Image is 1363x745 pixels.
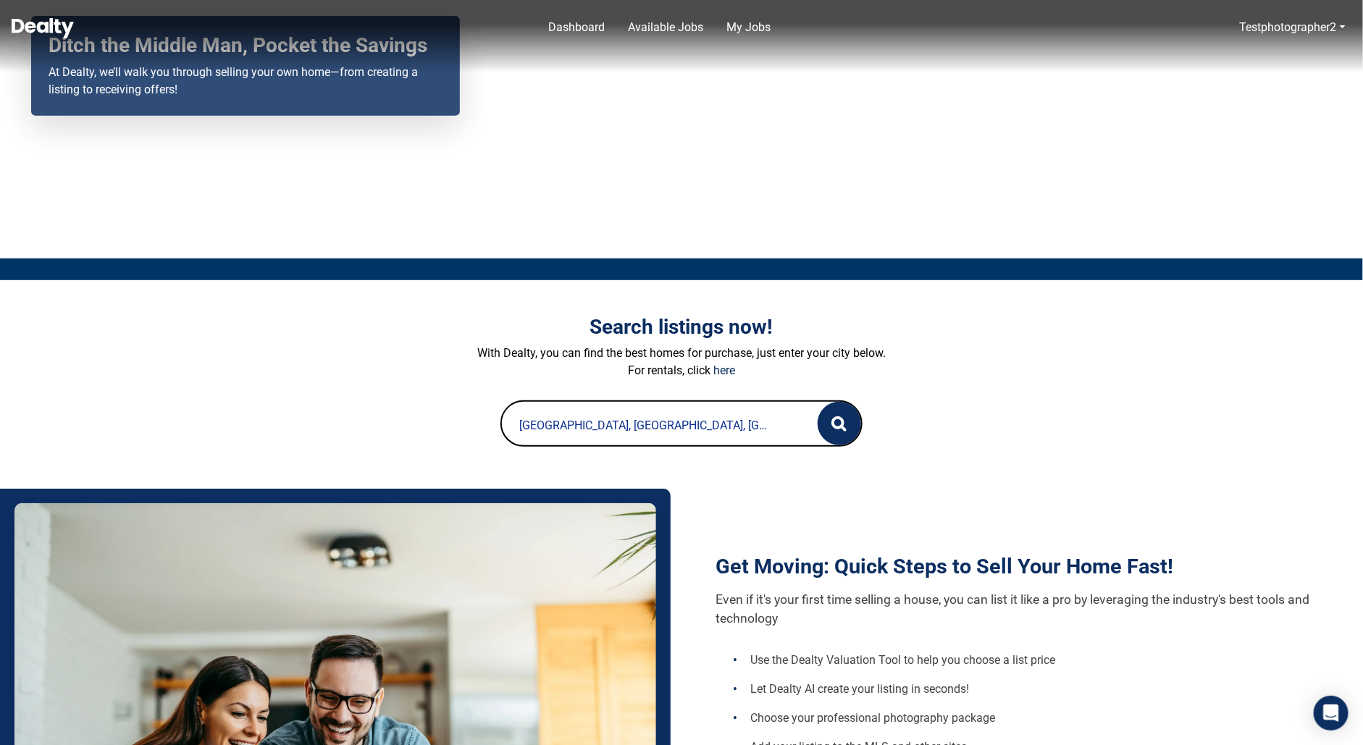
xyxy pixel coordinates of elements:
[49,64,443,98] p: At Dealty, we’ll walk you through selling your own home—from creating a listing to receiving offers!
[280,362,1083,379] p: For rentals, click
[733,675,1340,704] li: Let Dealty AI create your listing in seconds!
[7,702,51,745] iframe: BigID CMP Widget
[733,704,1340,733] li: Choose your professional photography package
[280,315,1083,340] h3: Search listings now!
[716,590,1340,628] p: Even if it's your first time selling a house, you can list it like a pro by leveraging the indust...
[12,18,74,38] img: Dealty - Buy, Sell & Rent Homes
[716,554,1340,579] h1: Get Moving: Quick Steps to Sell Your Home Fast!
[1234,13,1351,42] a: Testphotographer2
[280,345,1083,362] p: With Dealty, you can find the best homes for purchase, just enter your city below.
[1314,696,1349,731] div: Open Intercom Messenger
[542,13,611,42] a: Dashboard
[502,402,789,448] input: Search by city...
[622,13,709,42] a: Available Jobs
[733,646,1340,675] li: Use the Dealty Valuation Tool to help you choose a list price
[713,363,735,377] a: here
[721,13,776,42] a: My Jobs
[1240,20,1337,34] a: Testphotographer2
